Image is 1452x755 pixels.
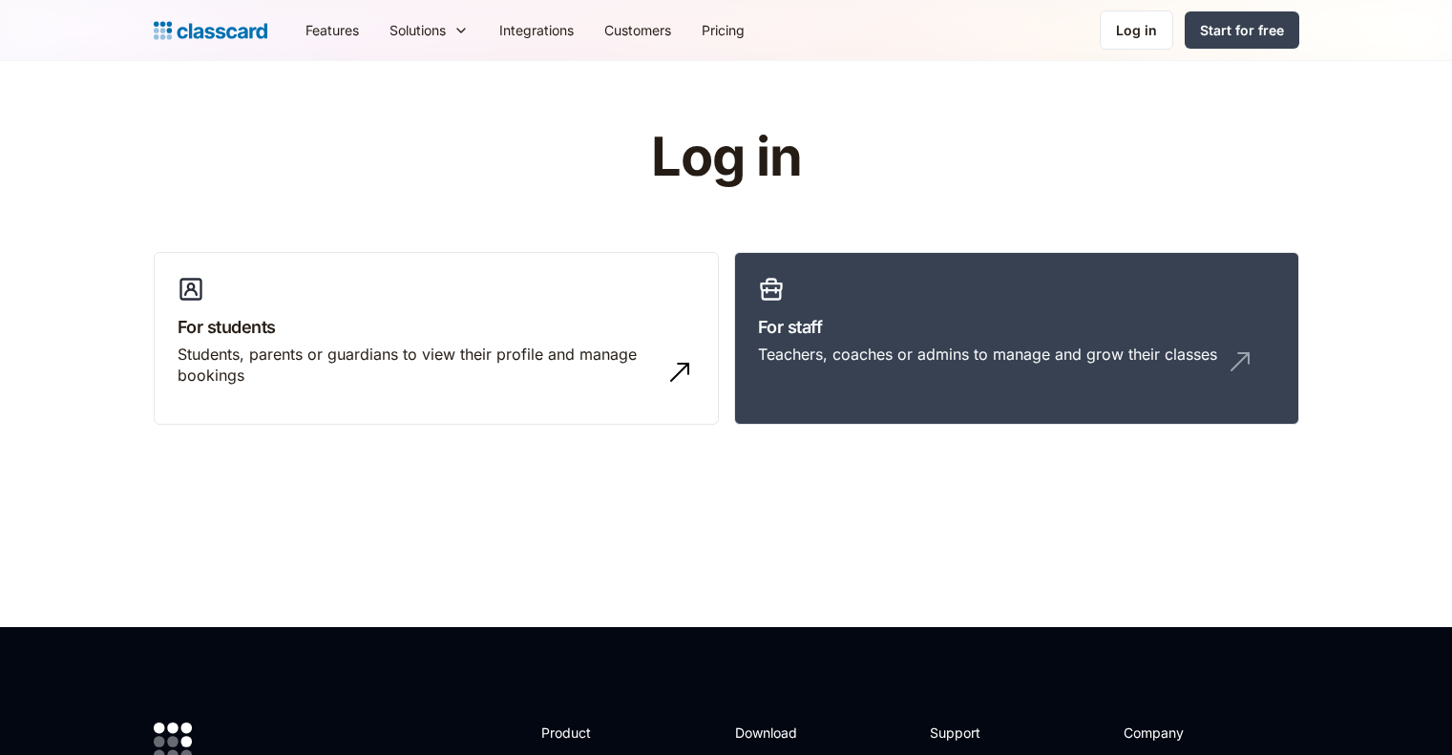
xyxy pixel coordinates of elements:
a: home [154,17,267,44]
div: Students, parents or guardians to view their profile and manage bookings [178,344,657,387]
a: Customers [589,9,686,52]
div: Teachers, coaches or admins to manage and grow their classes [758,344,1217,365]
a: Features [290,9,374,52]
a: For studentsStudents, parents or guardians to view their profile and manage bookings [154,252,719,426]
a: Log in [1100,10,1173,50]
h3: For students [178,314,695,340]
div: Start for free [1200,20,1284,40]
h3: For staff [758,314,1275,340]
h2: Download [735,723,813,743]
div: Solutions [389,20,446,40]
h2: Product [541,723,643,743]
h1: Log in [423,128,1029,187]
div: Log in [1116,20,1157,40]
h2: Company [1124,723,1251,743]
h2: Support [930,723,1007,743]
a: Start for free [1185,11,1299,49]
a: For staffTeachers, coaches or admins to manage and grow their classes [734,252,1299,426]
div: Solutions [374,9,484,52]
a: Integrations [484,9,589,52]
a: Pricing [686,9,760,52]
